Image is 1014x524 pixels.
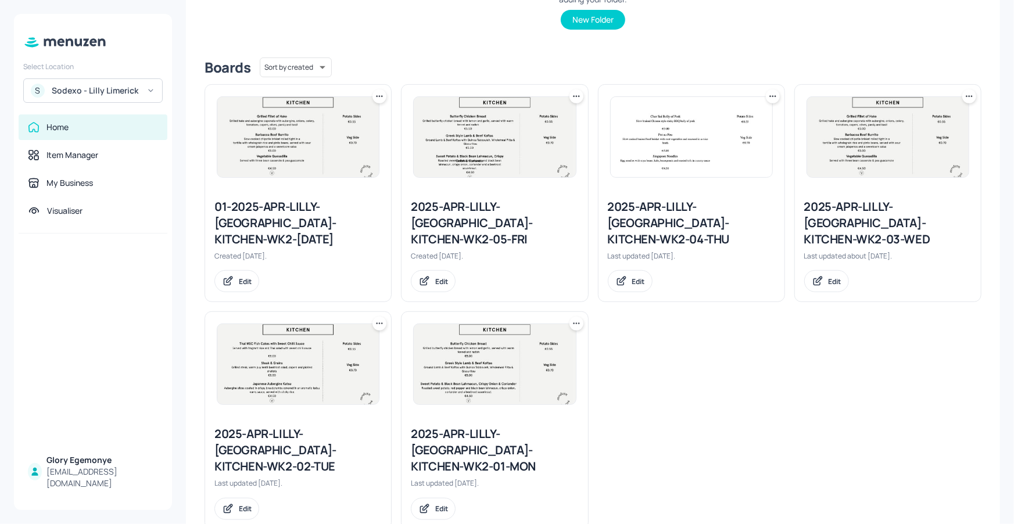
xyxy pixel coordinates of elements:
div: Edit [829,277,841,286]
img: 2025-07-29-1753790488030v1hwd9kc7ac.jpeg [217,97,379,177]
div: Edit [632,277,645,286]
div: Edit [435,277,448,286]
div: 2025-APR-LILLY-[GEOGRAPHIC_DATA]-KITCHEN-WK2-01-MON [411,426,578,475]
div: Boards [205,58,250,77]
div: Created [DATE]. [411,251,578,261]
img: 2025-07-29-1753790488030v1hwd9kc7ac.jpeg [807,97,969,177]
img: 2025-05-06-1746533335055oixahljehm.jpeg [414,324,575,404]
div: 2025-APR-LILLY-[GEOGRAPHIC_DATA]-KITCHEN-WK2-02-TUE [214,426,382,475]
div: 2025-APR-LILLY-[GEOGRAPHIC_DATA]-KITCHEN-WK2-04-THU [608,199,775,247]
img: 2025-08-06-1754496319937yf7482maun8.jpeg [217,324,379,404]
div: S [31,84,45,98]
div: Glory Egemonye [46,454,158,466]
div: My Business [46,177,93,189]
div: Edit [239,504,252,514]
div: Sort by created [260,56,332,79]
img: 2025-05-02-1746185060221hm662wo5szw.jpeg [414,97,575,177]
div: [EMAIL_ADDRESS][DOMAIN_NAME] [46,466,158,489]
div: Last updated [DATE]. [411,478,578,488]
div: Sodexo - Lilly Limerick [52,85,139,96]
div: Home [46,121,69,133]
div: Created [DATE]. [214,251,382,261]
div: Visualiser [47,205,83,217]
div: Select Location [23,62,163,71]
div: Edit [239,277,252,286]
div: Last updated [DATE]. [214,478,382,488]
div: 01-2025-APR-LILLY-[GEOGRAPHIC_DATA]-KITCHEN-WK2-[DATE] [214,199,382,247]
div: 2025-APR-LILLY-[GEOGRAPHIC_DATA]-KITCHEN-WK2-03-WED [804,199,972,247]
div: Item Manager [46,149,98,161]
div: 2025-APR-LILLY-[GEOGRAPHIC_DATA]-KITCHEN-WK2-05-FRI [411,199,578,247]
div: Edit [435,504,448,514]
button: New Folder [561,10,625,30]
div: Last updated about [DATE]. [804,251,972,261]
div: Last updated [DATE]. [608,251,775,261]
img: 2025-05-07-1746623323249ipqgrel4lyp.jpeg [611,97,772,177]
